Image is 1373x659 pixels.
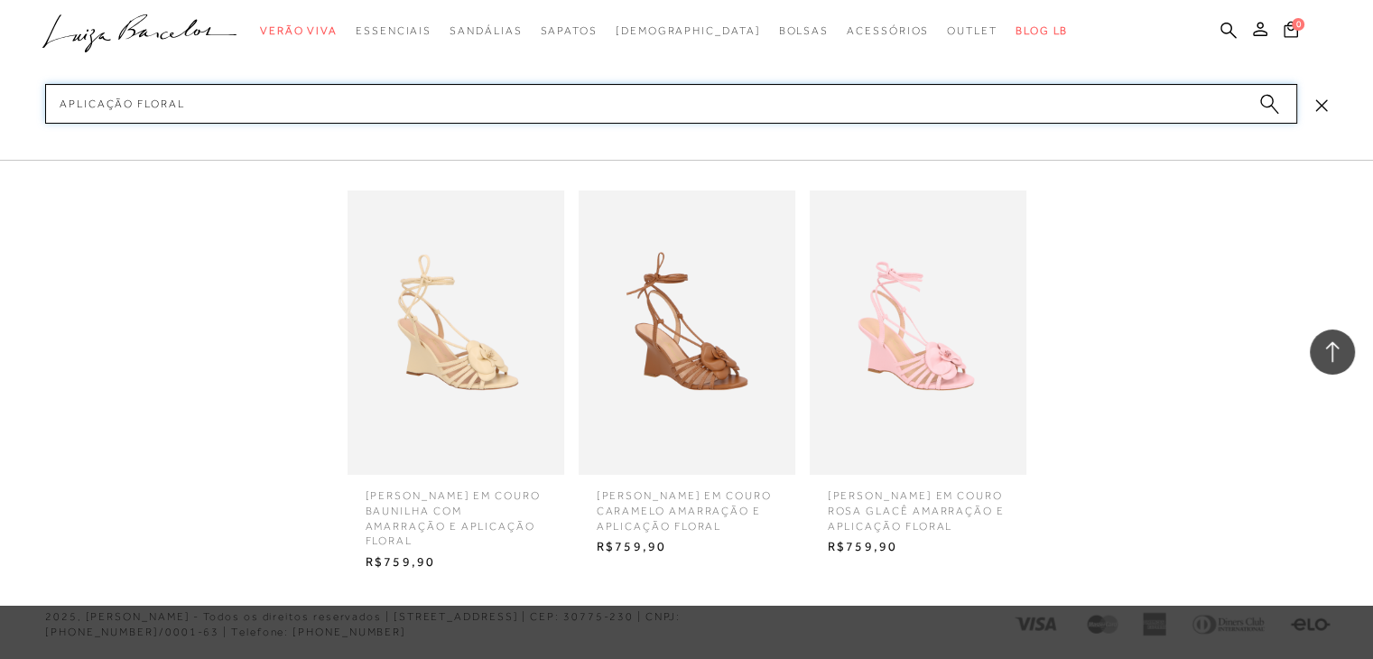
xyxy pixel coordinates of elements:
[805,190,1031,561] a: SANDÁLIA ANABELA EM COURO ROSA GLACÊ AMARRAÇÃO E APLICAÇÃO FLORAL [PERSON_NAME] EM COURO ROSA GLA...
[810,190,1026,475] img: SANDÁLIA ANABELA EM COURO ROSA GLACÊ AMARRAÇÃO E APLICAÇÃO FLORAL
[579,190,795,475] img: SANDÁLIA ANABELA EM COURO CARAMELO AMARRAÇÃO E APLICAÇÃO FLORAL
[583,475,791,534] span: [PERSON_NAME] EM COURO CARAMELO AMARRAÇÃO E APLICAÇÃO FLORAL
[45,84,1297,124] input: Buscar.
[574,190,800,561] a: SANDÁLIA ANABELA EM COURO CARAMELO AMARRAÇÃO E APLICAÇÃO FLORAL [PERSON_NAME] EM COURO CARAMELO A...
[540,24,597,37] span: Sapatos
[356,24,431,37] span: Essenciais
[1278,20,1303,44] button: 0
[778,14,829,48] a: categoryNavScreenReaderText
[616,24,761,37] span: [DEMOGRAPHIC_DATA]
[583,534,791,561] span: R$759,90
[1016,14,1068,48] a: BLOG LB
[947,24,997,37] span: Outlet
[847,24,929,37] span: Acessórios
[814,475,1022,534] span: [PERSON_NAME] EM COURO ROSA GLACÊ AMARRAÇÃO E APLICAÇÃO FLORAL
[1292,18,1304,31] span: 0
[352,549,560,576] span: R$759,90
[540,14,597,48] a: categoryNavScreenReaderText
[778,24,829,37] span: Bolsas
[450,24,522,37] span: Sandálias
[450,14,522,48] a: categoryNavScreenReaderText
[260,14,338,48] a: categoryNavScreenReaderText
[947,14,997,48] a: categoryNavScreenReaderText
[348,190,564,475] img: SANDÁLIA ANABELA EM COURO BAUNILHA COM AMARRAÇÃO E APLICAÇÃO FLORAL
[814,534,1022,561] span: R$759,90
[1016,24,1068,37] span: BLOG LB
[260,24,338,37] span: Verão Viva
[847,14,929,48] a: categoryNavScreenReaderText
[343,190,569,576] a: SANDÁLIA ANABELA EM COURO BAUNILHA COM AMARRAÇÃO E APLICAÇÃO FLORAL [PERSON_NAME] EM COURO BAUNIL...
[352,475,560,549] span: [PERSON_NAME] EM COURO BAUNILHA COM AMARRAÇÃO E APLICAÇÃO FLORAL
[356,14,431,48] a: categoryNavScreenReaderText
[616,14,761,48] a: noSubCategoriesText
